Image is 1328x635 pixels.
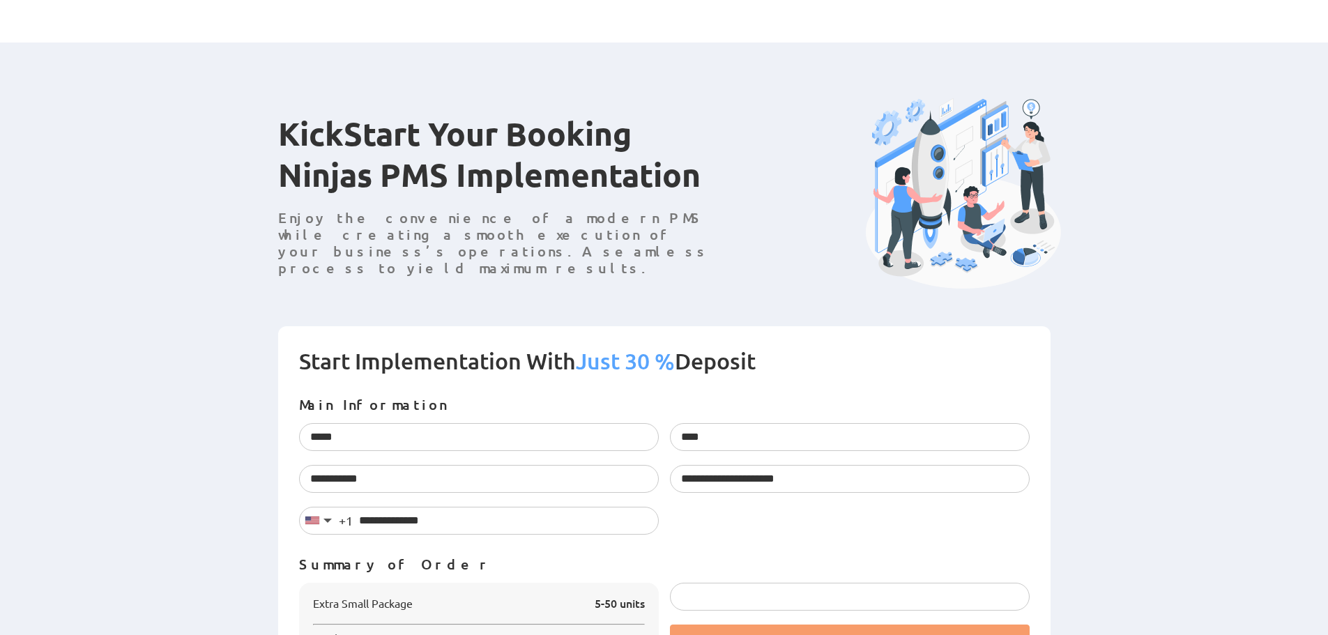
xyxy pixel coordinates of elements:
[299,396,1030,413] p: Main Information
[866,98,1061,289] img: Booking Ninjas PMS Implementation
[278,113,724,209] h1: KickStart Your Booking Ninjas PMS Implementation
[681,590,1018,604] iframe: Secure card payment input frame
[300,507,353,534] button: Selected country
[595,595,645,611] span: 5-50 units
[313,596,413,610] span: Extra Small Package
[278,209,724,276] p: Enjoy the convenience of a modern PMS while creating a smooth execution of your business’s operat...
[576,347,675,374] span: Just 30 %
[339,513,353,528] div: +1
[299,347,1030,396] h2: Start Implementation With Deposit
[299,556,1030,572] p: Summary of Order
